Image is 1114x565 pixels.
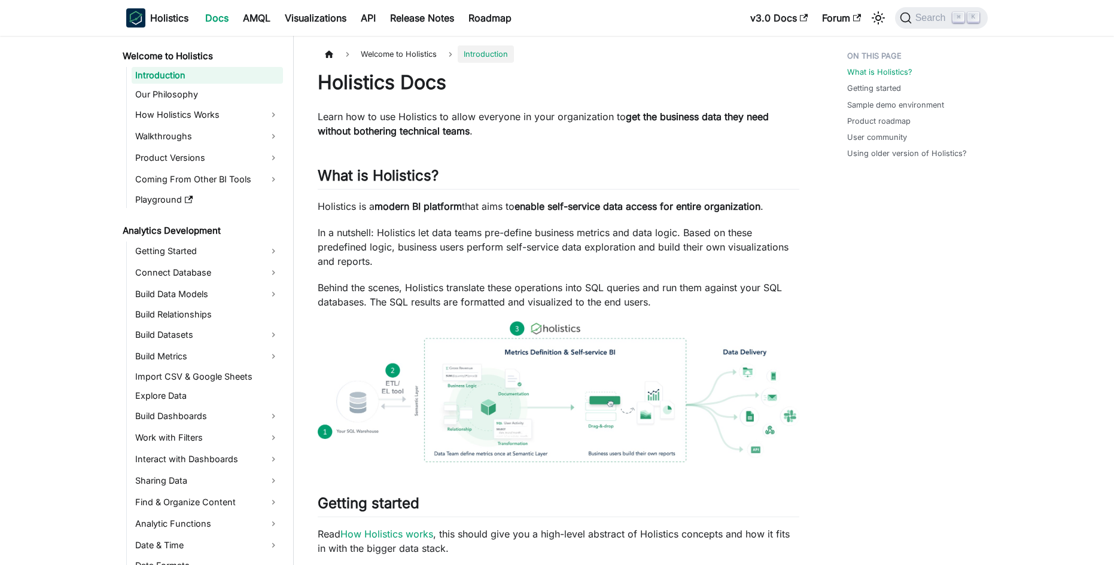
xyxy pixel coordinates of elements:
strong: modern BI platform [375,200,462,212]
a: Analytic Functions [132,514,283,533]
h2: What is Holistics? [318,167,799,190]
a: Introduction [132,67,283,84]
p: Behind the scenes, Holistics translate these operations into SQL queries and run them against you... [318,280,799,309]
a: User community [847,132,907,143]
b: Holistics [150,11,188,25]
a: Our Philosophy [132,86,283,103]
span: Introduction [458,45,514,63]
button: Search (Command+K) [895,7,988,29]
a: Getting started [847,83,901,94]
a: Interact with Dashboards [132,450,283,469]
a: Build Relationships [132,306,283,323]
a: Getting Started [132,242,283,261]
h1: Holistics Docs [318,71,799,94]
h2: Getting started [318,494,799,517]
img: How Holistics fits in your Data Stack [318,321,799,462]
nav: Breadcrumbs [318,45,799,63]
a: HolisticsHolistics [126,8,188,28]
a: Explore Data [132,387,283,404]
span: Welcome to Holistics [355,45,443,63]
a: How Holistics works [340,528,433,540]
a: Visualizations [278,8,354,28]
button: Switch between dark and light mode (currently light mode) [869,8,888,28]
a: Product Versions [132,148,283,167]
a: Analytics Development [119,222,283,239]
a: v3.0 Docs [743,8,815,28]
img: Holistics [126,8,145,28]
a: Connect Database [132,263,283,282]
p: In a nutshell: Holistics let data teams pre-define business metrics and data logic. Based on thes... [318,225,799,268]
a: Welcome to Holistics [119,48,283,65]
a: Walkthroughs [132,127,283,146]
a: Coming From Other BI Tools [132,170,283,189]
a: Build Datasets [132,325,283,344]
strong: enable self-service data access for entire organization [515,200,760,212]
kbd: ⌘ [952,12,964,23]
a: What is Holistics? [847,66,912,78]
a: Home page [318,45,340,63]
p: Learn how to use Holistics to allow everyone in your organization to . [318,109,799,138]
a: Docs [198,8,236,28]
span: Search [912,13,953,23]
p: Holistics is a that aims to . [318,199,799,213]
a: Work with Filters [132,428,283,447]
a: How Holistics Works [132,105,283,124]
a: Build Metrics [132,347,283,366]
nav: Docs sidebar [114,36,294,565]
a: Import CSV & Google Sheets [132,368,283,385]
a: AMQL [236,8,278,28]
a: Release Notes [383,8,461,28]
a: Playground [132,191,283,208]
a: Product roadmap [847,115,911,127]
a: Build Dashboards [132,407,283,426]
kbd: K [967,12,979,23]
a: Build Data Models [132,285,283,304]
a: Roadmap [461,8,519,28]
a: Date & Time [132,536,283,555]
a: API [354,8,383,28]
p: Read , this should give you a high-level abstract of Holistics concepts and how it fits in with t... [318,527,799,555]
a: Sample demo environment [847,99,944,111]
a: Using older version of Holistics? [847,148,967,159]
a: Sharing Data [132,471,283,490]
a: Forum [815,8,868,28]
a: Find & Organize Content [132,493,283,512]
